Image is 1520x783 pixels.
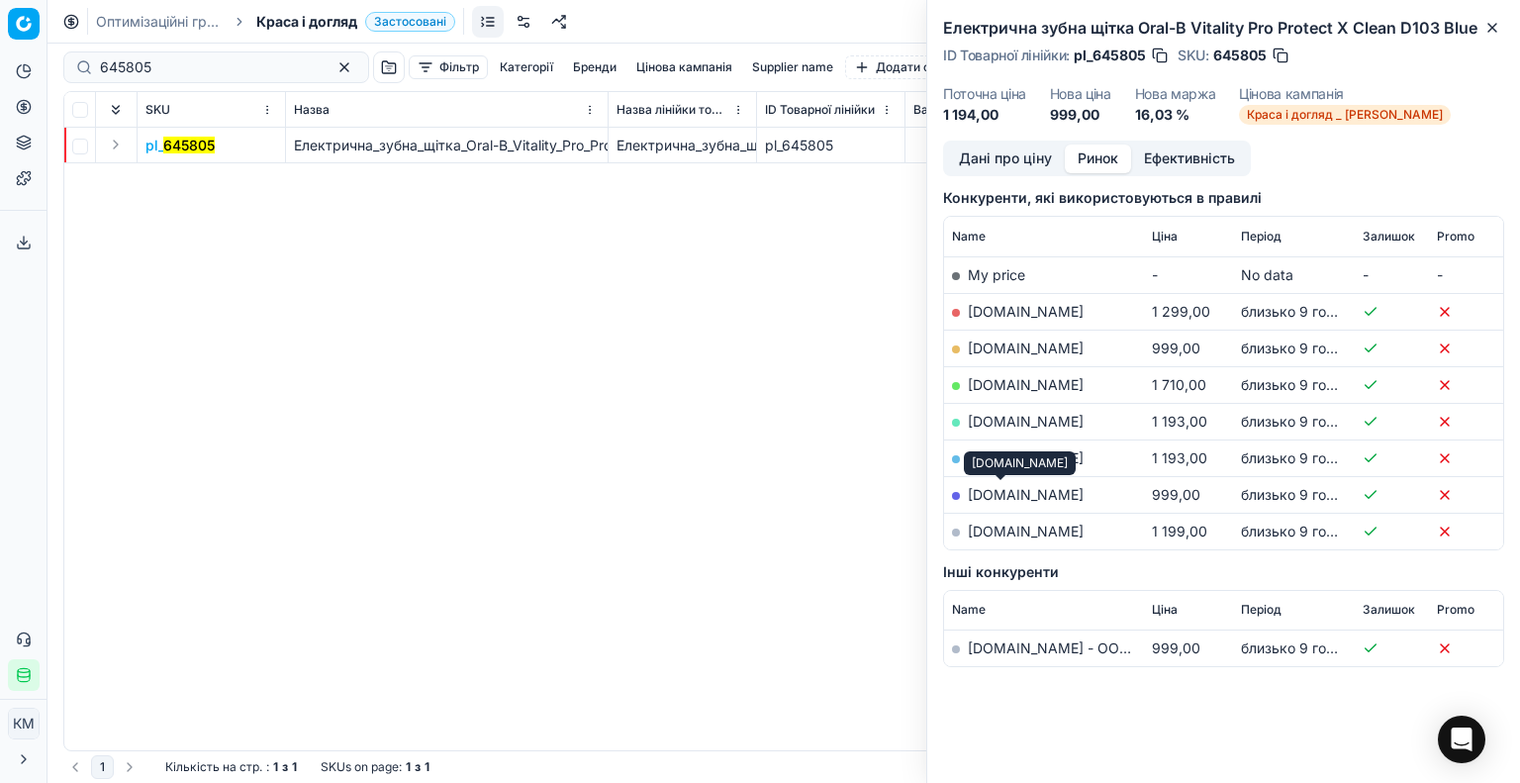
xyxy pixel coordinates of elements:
span: Краса і доглядЗастосовані [256,12,455,32]
a: [DOMAIN_NAME] [968,413,1084,430]
div: [DOMAIN_NAME] [964,451,1076,475]
button: КM [8,708,40,739]
a: [DOMAIN_NAME] [968,486,1084,503]
span: pl_645805 [1074,46,1146,65]
span: SKUs on page : [321,759,402,775]
button: pl_645805 [145,136,215,155]
span: Name [952,602,986,618]
button: Expand all [104,98,128,122]
button: Ефективність [1131,145,1248,173]
span: 1 193,00 [1152,449,1207,466]
strong: з [415,759,421,775]
span: 645805 [1213,46,1267,65]
div: 838,87 [913,136,1045,155]
button: Додати фільтр [845,55,971,79]
span: близько 9 годин тому [1241,376,1388,393]
span: 999,00 [1152,340,1200,356]
strong: 1 [292,759,297,775]
span: Застосовані [365,12,455,32]
span: близько 9 годин тому [1241,449,1388,466]
button: Дані про ціну [946,145,1065,173]
span: Залишок [1363,229,1415,245]
span: My price [968,266,1025,283]
button: Go to previous page [63,755,87,779]
dt: Цінова кампанія [1239,87,1451,101]
a: [DOMAIN_NAME] - ООО «Эпицентр К» [968,639,1228,656]
nav: breadcrumb [96,12,455,32]
button: Цінова кампанія [628,55,740,79]
a: [DOMAIN_NAME] [968,449,1084,466]
span: Краса і догляд [256,12,357,32]
dd: 1 194,00 [943,105,1026,125]
h2: Електрична зубна щітка Оral-B Vitality Pro Protect X Clean D103 Blue [943,16,1504,40]
td: - [1429,256,1503,293]
a: [DOMAIN_NAME] [968,523,1084,539]
button: Бренди [565,55,624,79]
span: SKU [145,102,170,118]
td: No data [1233,256,1355,293]
strong: 1 [273,759,278,775]
a: Оптимізаційні групи [96,12,223,32]
div: Open Intercom Messenger [1438,716,1485,763]
span: КM [9,709,39,738]
dt: Нова ціна [1050,87,1111,101]
span: 1 199,00 [1152,523,1207,539]
span: Назва [294,102,330,118]
span: Кількість на стр. [165,759,262,775]
span: близько 9 годин тому [1241,340,1388,356]
span: 999,00 [1152,486,1200,503]
span: Електрична_зубна_щітка_Оral-B_Vitality_Pro_Protect_X_Clean_D103_Blue [294,137,768,153]
nav: pagination [63,755,142,779]
a: [DOMAIN_NAME] [968,303,1084,320]
span: SKU : [1178,49,1209,62]
button: 1 [91,755,114,779]
button: Go to next page [118,755,142,779]
span: Період [1241,602,1282,618]
span: pl_ [145,136,215,155]
span: 1 193,00 [1152,413,1207,430]
mark: 645805 [163,137,215,153]
div: Електрична_зубна_щітка_Оral-B_Vitality_Pro_Protect_X_Clean_D103_Blue [617,136,748,155]
span: ID Товарної лінійки : [943,49,1070,62]
span: близько 9 годин тому [1241,523,1388,539]
dd: 16,03 % [1135,105,1216,125]
button: Категорії [492,55,561,79]
button: Supplier name [744,55,841,79]
span: близько 9 годин тому [1241,303,1388,320]
span: 999,00 [1152,639,1200,656]
strong: 1 [406,759,411,775]
h5: Інші конкуренти [943,562,1504,582]
dt: Нова маржа [1135,87,1216,101]
span: Name [952,229,986,245]
td: - [1355,256,1429,293]
td: - [1144,256,1233,293]
strong: з [282,759,288,775]
span: близько 9 годин тому [1241,486,1388,503]
span: близько 9 годин тому [1241,639,1388,656]
span: Назва лінійки товарів [617,102,728,118]
span: Залишок [1363,602,1415,618]
div: pl_645805 [765,136,897,155]
span: Promo [1437,602,1474,618]
span: Краса і догляд _ [PERSON_NAME] [1239,105,1451,125]
span: 1 710,00 [1152,376,1206,393]
span: Ціна [1152,229,1178,245]
span: Ціна [1152,602,1178,618]
span: Вартість [913,102,964,118]
button: Фільтр [409,55,488,79]
dd: 999,00 [1050,105,1111,125]
span: 1 299,00 [1152,303,1210,320]
input: Пошук по SKU або назві [100,57,317,77]
span: Promo [1437,229,1474,245]
a: [DOMAIN_NAME] [968,340,1084,356]
div: : [165,759,297,775]
button: Ринок [1065,145,1131,173]
span: ID Товарної лінійки [765,102,875,118]
a: [DOMAIN_NAME] [968,376,1084,393]
span: Період [1241,229,1282,245]
h5: Конкуренти, які використовуються в правилі [943,188,1504,208]
button: Expand [104,133,128,156]
dt: Поточна ціна [943,87,1026,101]
strong: 1 [425,759,429,775]
span: близько 9 годин тому [1241,413,1388,430]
